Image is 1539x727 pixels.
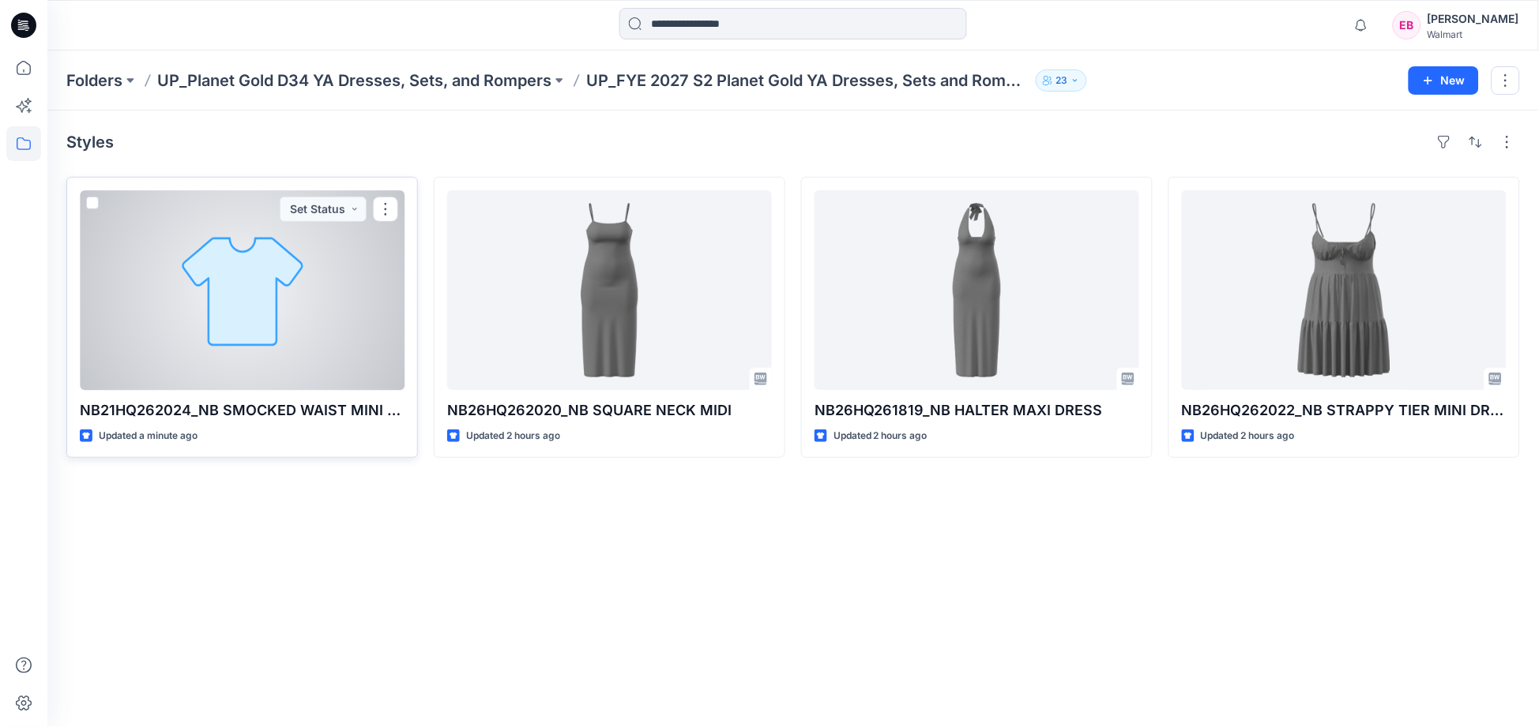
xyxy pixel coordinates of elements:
[1428,28,1519,40] div: Walmart
[66,133,114,152] h4: Styles
[586,69,1029,92] p: UP_FYE 2027 S2 Planet Gold YA Dresses, Sets and Rompers
[1201,428,1295,444] p: Updated 2 hours ago
[1182,399,1507,422] p: NB26HQ262022_NB STRAPPY TIER MINI DRESS
[447,190,772,390] a: NB26HQ262020_NB SQUARE NECK MIDI
[815,399,1139,422] p: NB26HQ261819_NB HALTER MAXI DRESS
[157,69,551,92] a: UP_Planet Gold D34 YA Dresses, Sets, and Rompers
[815,190,1139,390] a: NB26HQ261819_NB HALTER MAXI DRESS
[1409,66,1479,95] button: New
[1428,9,1519,28] div: [PERSON_NAME]
[1182,190,1507,390] a: NB26HQ262022_NB STRAPPY TIER MINI DRESS
[80,399,405,422] p: NB21HQ262024_NB SMOCKED WAIST MINI DRESS
[80,190,405,390] a: NB21HQ262024_NB SMOCKED WAIST MINI DRESS
[466,428,560,444] p: Updated 2 hours ago
[1393,11,1421,39] div: EB
[99,428,198,444] p: Updated a minute ago
[447,399,772,422] p: NB26HQ262020_NB SQUARE NECK MIDI
[833,428,928,444] p: Updated 2 hours ago
[1036,69,1087,92] button: 23
[66,69,122,92] a: Folders
[1055,72,1067,89] p: 23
